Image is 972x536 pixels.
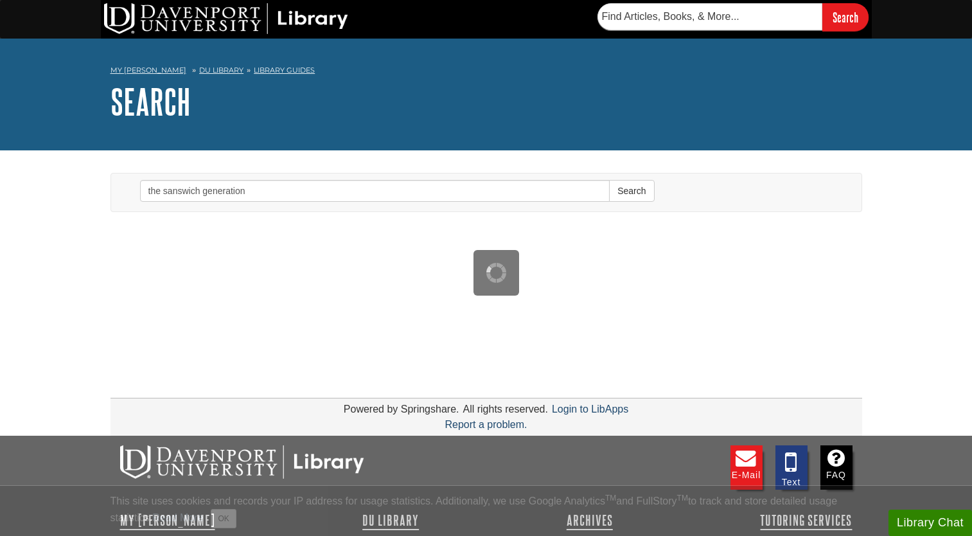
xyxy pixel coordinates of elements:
div: All rights reserved. [461,404,550,415]
button: Close [211,509,236,528]
input: Search [822,3,869,31]
a: Text [775,445,808,490]
nav: breadcrumb [110,62,862,82]
a: DU Library [199,66,243,75]
a: Report a problem. [445,419,527,430]
a: My [PERSON_NAME] [110,65,186,76]
a: FAQ [820,445,853,490]
img: Working... [486,263,506,283]
a: Library Guides [254,66,315,75]
input: Find Articles, Books, & More... [597,3,822,30]
div: Powered by Springshare. [342,404,461,415]
form: Searches DU Library's articles, books, and more [597,3,869,31]
a: E-mail [730,445,763,490]
button: Search [609,180,654,202]
h1: Search [110,82,862,121]
sup: TM [605,494,616,503]
input: Enter Search Words [140,180,610,202]
sup: TM [677,494,688,503]
button: Library Chat [888,510,972,536]
a: Read More [152,512,203,523]
img: DU Library [104,3,348,34]
img: DU Libraries [120,445,364,479]
div: This site uses cookies and records your IP address for usage statistics. Additionally, we use Goo... [110,494,862,528]
a: Login to LibApps [552,404,628,415]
